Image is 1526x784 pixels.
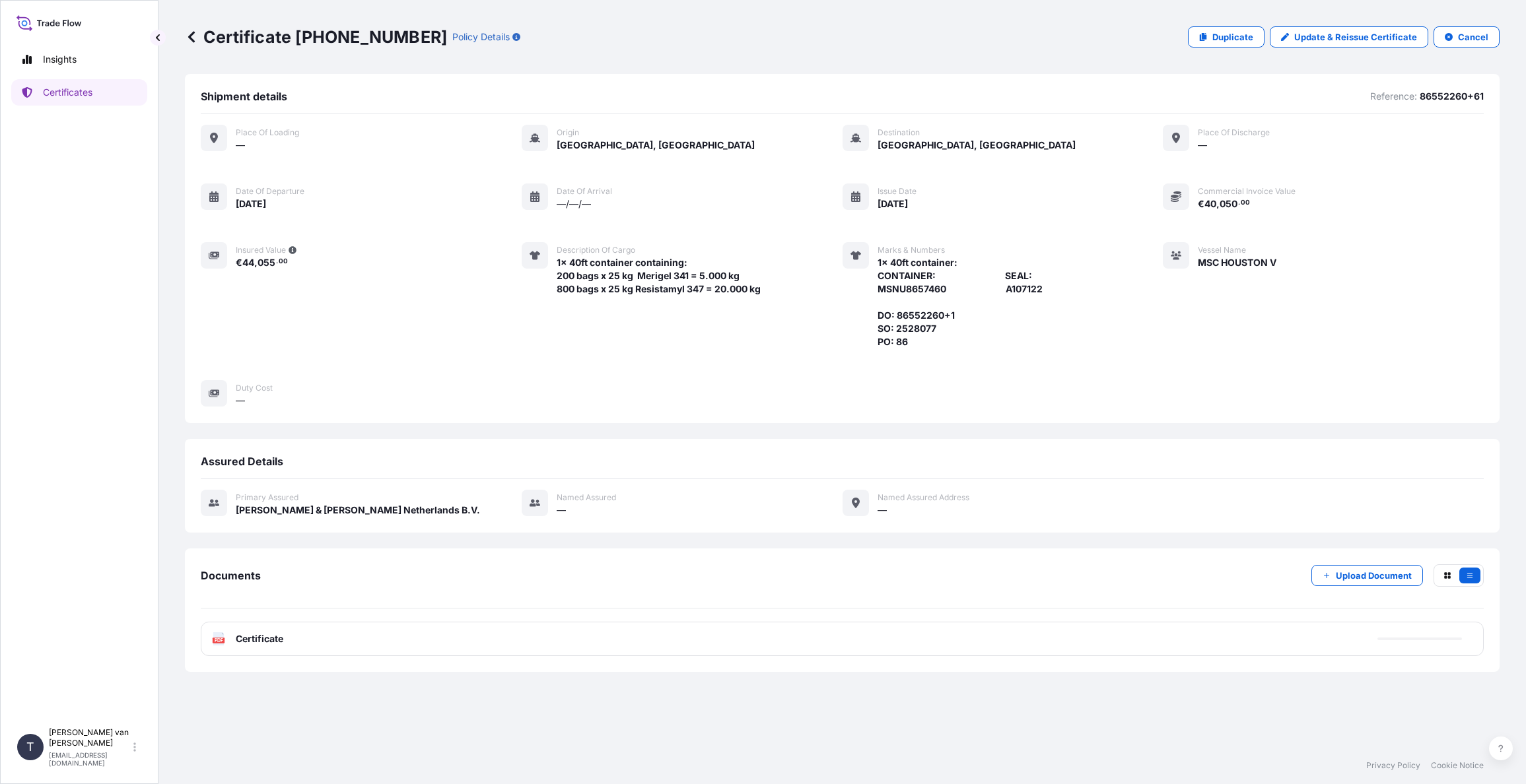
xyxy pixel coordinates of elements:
span: Documents [201,569,261,582]
span: [DATE] [236,197,266,211]
p: Cancel [1458,30,1488,44]
p: Insights [43,53,77,66]
text: PDF [215,638,223,643]
a: Duplicate [1188,26,1265,48]
span: — [236,139,245,152]
span: Shipment details [201,90,287,103]
span: Marks & Numbers [878,245,945,255]
span: Commercial Invoice Value [1198,186,1296,197]
button: Upload Document [1311,565,1423,586]
span: , [254,258,258,267]
p: Reference: [1370,90,1417,103]
span: 00 [1241,201,1250,205]
span: Issue Date [878,186,917,197]
span: . [276,259,278,264]
span: € [1198,199,1204,209]
span: Named Assured [557,492,616,503]
a: Privacy Policy [1366,760,1420,771]
span: Date of departure [236,186,304,197]
a: Certificates [11,79,147,106]
p: Certificate [PHONE_NUMBER] [185,26,447,48]
span: [GEOGRAPHIC_DATA], [GEOGRAPHIC_DATA] [878,139,1076,152]
span: . [1238,201,1240,205]
span: —/—/— [557,197,591,211]
p: [EMAIL_ADDRESS][DOMAIN_NAME] [49,751,131,767]
span: — [236,394,245,407]
span: Place of discharge [1198,127,1270,138]
a: Cookie Notice [1431,760,1484,771]
span: 1x 40ft container: CONTAINER: SEAL: MSNU8657460 A107122 DO: 86552260+1 SO: 2528077 PO: 86 [878,256,1043,348]
span: Vessel Name [1198,245,1246,255]
button: Cancel [1434,26,1500,48]
span: , [1216,199,1220,209]
p: Upload Document [1336,569,1412,582]
span: 050 [1220,199,1237,209]
p: Certificates [43,86,92,99]
p: Policy Details [452,30,510,44]
span: [DATE] [878,197,908,211]
span: Certificate [236,632,283,645]
p: Duplicate [1212,30,1253,44]
span: — [557,504,566,517]
span: MSC HOUSTON V [1198,256,1276,269]
span: Place of Loading [236,127,299,138]
span: 40 [1204,199,1216,209]
span: Description of cargo [557,245,635,255]
span: 055 [258,258,275,267]
span: 44 [242,258,254,267]
a: Insights [11,46,147,73]
span: 1x 40ft container containing: 200 bags x 25 kg Merigel 341 = 5.000 kg 800 bags x 25 kg Resistamyl... [557,256,761,296]
span: [GEOGRAPHIC_DATA], [GEOGRAPHIC_DATA] [557,139,755,152]
a: Update & Reissue Certificate [1270,26,1428,48]
span: Date of arrival [557,186,612,197]
span: Primary assured [236,492,298,503]
span: Destination [878,127,920,138]
p: [PERSON_NAME] van [PERSON_NAME] [49,727,131,748]
span: € [236,258,242,267]
span: — [1198,139,1207,152]
span: Origin [557,127,579,138]
p: Update & Reissue Certificate [1294,30,1417,44]
p: 86552260+61 [1420,90,1484,103]
span: Duty Cost [236,383,273,393]
span: Assured Details [201,455,283,468]
span: [PERSON_NAME] & [PERSON_NAME] Netherlands B.V. [236,504,480,517]
span: Named Assured Address [878,492,969,503]
span: Insured Value [236,245,286,255]
span: T [26,740,34,754]
span: 00 [279,259,288,264]
span: — [878,504,887,517]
